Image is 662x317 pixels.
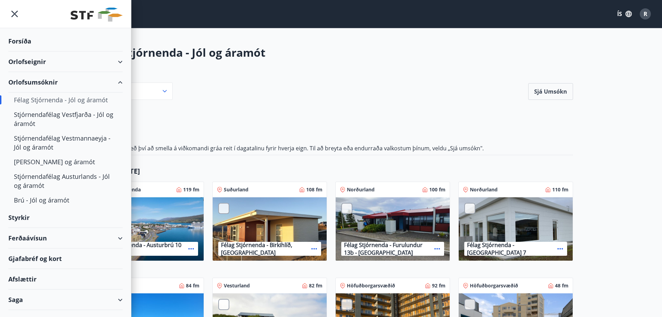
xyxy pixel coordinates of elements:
[183,186,199,193] p: 119 fm
[467,241,555,256] p: Félag Stjórnenda - [GEOGRAPHIC_DATA] 7
[644,10,647,18] span: R
[459,197,573,261] img: Paella dish
[552,186,569,193] p: 110 fm
[8,207,123,228] div: Styrkir
[14,169,117,193] div: Stjórnendafélag Austurlands - Jól og áramót
[637,6,654,22] button: R
[309,282,322,289] p: 82 fm
[8,248,123,269] div: Gjafabréf og kort
[98,241,186,256] p: Félag Stjórnenda - Austurbrú 10 íb. 201
[347,186,375,193] p: Norðurland
[432,282,446,289] p: 92 fm
[613,8,636,20] button: ÍS
[8,228,123,248] div: Ferðaávísun
[221,241,309,256] p: Félag Stjórnenda - Birkihlíð, [GEOGRAPHIC_DATA]
[336,197,450,261] img: Paella dish
[14,93,117,107] div: Félag Stjórnenda - Jól og áramót
[555,282,569,289] p: 48 fm
[89,166,573,176] p: [DATE] - [DATE]
[8,51,123,72] div: Orlofseignir
[306,186,322,193] p: 108 fm
[344,241,432,256] p: Félag Stjórnenda - Furulundur 13b - [GEOGRAPHIC_DATA]
[14,131,117,154] div: Stjórnendafélag Vestmannaeyja - Jól og áramót
[528,83,573,100] button: Sjá umsókn
[8,8,21,20] button: menu
[14,193,117,207] div: Brú - Jól og áramót
[224,282,250,289] p: Vesturland
[213,197,327,261] img: Paella dish
[89,45,573,60] h2: Félag Stjórnenda - Jól og áramót
[224,186,248,193] p: Suðurland
[8,290,123,310] div: Saga
[8,31,123,51] div: Forsíða
[71,8,123,22] img: union_logo
[8,269,123,290] div: Afslættir
[429,186,446,193] p: 100 fm
[14,154,117,169] div: [PERSON_NAME] og áramót
[186,282,199,289] p: 84 fm
[470,186,498,193] p: Norðurland
[8,72,123,93] div: Orlofsumsóknir
[470,282,518,289] p: Höfuðborgarsvæðið
[89,144,573,152] p: Veldu tímabil með því að smella á viðkomandi gráa reit í dagatalinu fyrir hverja eign. Til að bre...
[347,282,395,289] p: Höfuðborgarsvæðið
[14,107,117,131] div: Stjórnendafélag Vestfjarða - Jól og áramót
